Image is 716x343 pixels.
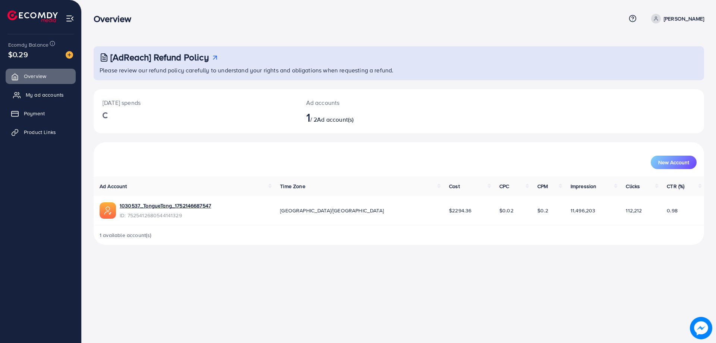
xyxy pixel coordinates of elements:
[66,51,73,59] img: image
[6,106,76,121] a: Payment
[571,183,597,190] span: Impression
[100,202,116,219] img: ic-ads-acc.e4c84228.svg
[664,14,704,23] p: [PERSON_NAME]
[690,317,712,339] img: image
[499,183,509,190] span: CPC
[667,183,684,190] span: CTR (%)
[280,183,305,190] span: Time Zone
[100,66,700,75] p: Please review our refund policy carefully to understand your rights and obligations when requesti...
[24,128,56,136] span: Product Links
[306,98,441,107] p: Ad accounts
[648,14,704,24] a: [PERSON_NAME]
[120,212,211,219] span: ID: 7525412680544141329
[626,183,640,190] span: Clicks
[449,207,471,214] span: $2294.36
[6,69,76,84] a: Overview
[26,91,64,99] span: My ad accounts
[449,183,460,190] span: Cost
[317,115,354,124] span: Ad account(s)
[8,41,48,49] span: Ecomdy Balance
[667,207,678,214] span: 0.98
[537,183,548,190] span: CPM
[100,183,127,190] span: Ad Account
[24,110,45,117] span: Payment
[110,52,209,63] h3: [AdReach] Refund Policy
[6,125,76,140] a: Product Links
[658,160,689,165] span: New Account
[651,156,697,169] button: New Account
[94,13,137,24] h3: Overview
[499,207,514,214] span: $0.02
[626,207,642,214] span: 112,212
[66,14,74,23] img: menu
[537,207,548,214] span: $0.2
[7,10,58,22] img: logo
[571,207,596,214] span: 11,496,203
[103,98,288,107] p: [DATE] spends
[8,49,28,60] span: $0.29
[100,231,152,239] span: 1 available account(s)
[120,202,211,209] a: 1030537_TongueTang_1752146687547
[24,72,46,80] span: Overview
[6,87,76,102] a: My ad accounts
[280,207,384,214] span: [GEOGRAPHIC_DATA]/[GEOGRAPHIC_DATA]
[306,109,310,126] span: 1
[306,110,441,124] h2: / 2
